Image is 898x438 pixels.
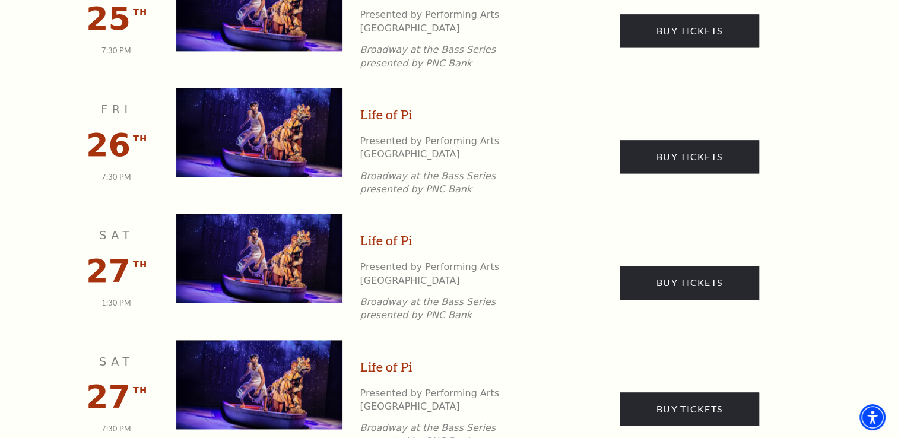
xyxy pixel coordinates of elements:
div: Accessibility Menu [859,404,886,430]
span: 7:30 PM [101,46,132,55]
a: Life of Pi [360,358,412,376]
p: Presented by Performing Arts [GEOGRAPHIC_DATA] [360,261,544,287]
span: 27 [86,252,131,290]
a: Buy Tickets [620,14,759,47]
a: Buy Tickets [620,392,759,426]
span: th [133,257,147,272]
a: Buy Tickets [620,266,759,299]
span: 26 [86,126,131,164]
img: Life of Pi [176,214,342,303]
a: Buy Tickets [620,140,759,173]
p: Broadway at the Bass Series presented by PNC Bank [360,296,544,322]
p: Presented by Performing Arts [GEOGRAPHIC_DATA] [360,387,544,414]
span: th [133,383,147,398]
p: Sat [81,353,153,370]
p: Broadway at the Bass Series presented by PNC Bank [360,43,544,70]
p: Broadway at the Bass Series presented by PNC Bank [360,170,544,196]
p: Sat [81,227,153,244]
span: th [133,5,147,20]
span: 7:30 PM [101,173,132,182]
p: Presented by Performing Arts [GEOGRAPHIC_DATA] [360,8,544,35]
span: 7:30 PM [101,424,132,433]
a: Life of Pi [360,106,412,124]
img: Life of Pi [176,88,342,177]
span: 27 [86,378,131,415]
p: Presented by Performing Arts [GEOGRAPHIC_DATA] [360,135,544,161]
a: Life of Pi [360,231,412,250]
p: Fri [81,101,153,118]
span: th [133,131,147,146]
img: Life of Pi [176,340,342,429]
span: 1:30 PM [101,299,132,307]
